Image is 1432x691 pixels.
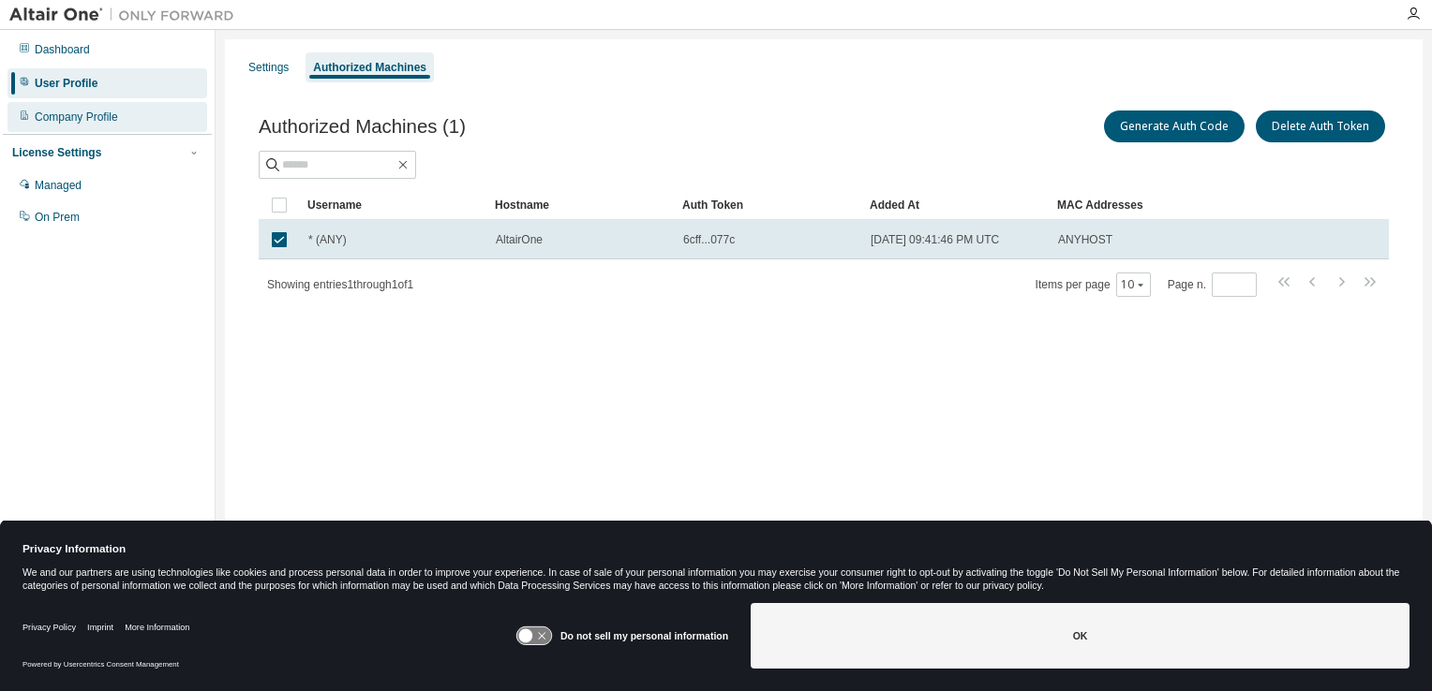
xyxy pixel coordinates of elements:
[495,190,667,220] div: Hostname
[308,232,347,247] span: * (ANY)
[307,190,480,220] div: Username
[871,232,999,247] span: [DATE] 09:41:46 PM UTC
[870,190,1042,220] div: Added At
[35,178,82,193] div: Managed
[683,232,735,247] span: 6cff...077c
[1121,277,1146,292] button: 10
[1104,110,1245,142] button: Generate Auth Code
[12,145,101,160] div: License Settings
[248,60,289,75] div: Settings
[35,42,90,57] div: Dashboard
[313,60,426,75] div: Authorized Machines
[1256,110,1385,142] button: Delete Auth Token
[35,210,80,225] div: On Prem
[259,116,466,138] span: Authorized Machines (1)
[35,76,97,91] div: User Profile
[9,6,244,24] img: Altair One
[682,190,855,220] div: Auth Token
[35,110,118,125] div: Company Profile
[496,232,543,247] span: AltairOne
[1057,190,1192,220] div: MAC Addresses
[1036,272,1151,297] span: Items per page
[1058,232,1112,247] span: ANYHOST
[267,278,413,291] span: Showing entries 1 through 1 of 1
[1168,272,1257,297] span: Page n.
